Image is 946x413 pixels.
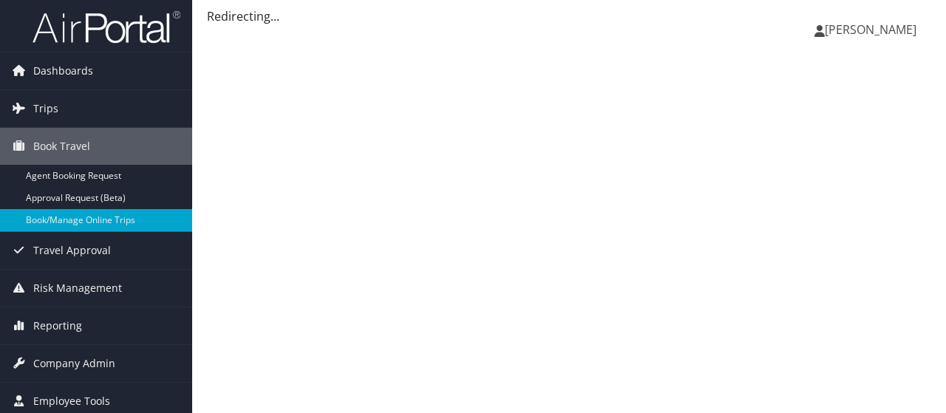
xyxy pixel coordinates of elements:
[207,7,931,25] div: Redirecting...
[33,52,93,89] span: Dashboards
[33,270,122,307] span: Risk Management
[825,21,916,38] span: [PERSON_NAME]
[33,232,111,269] span: Travel Approval
[33,307,82,344] span: Reporting
[33,345,115,382] span: Company Admin
[33,90,58,127] span: Trips
[814,7,931,52] a: [PERSON_NAME]
[33,128,90,165] span: Book Travel
[33,10,180,44] img: airportal-logo.png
